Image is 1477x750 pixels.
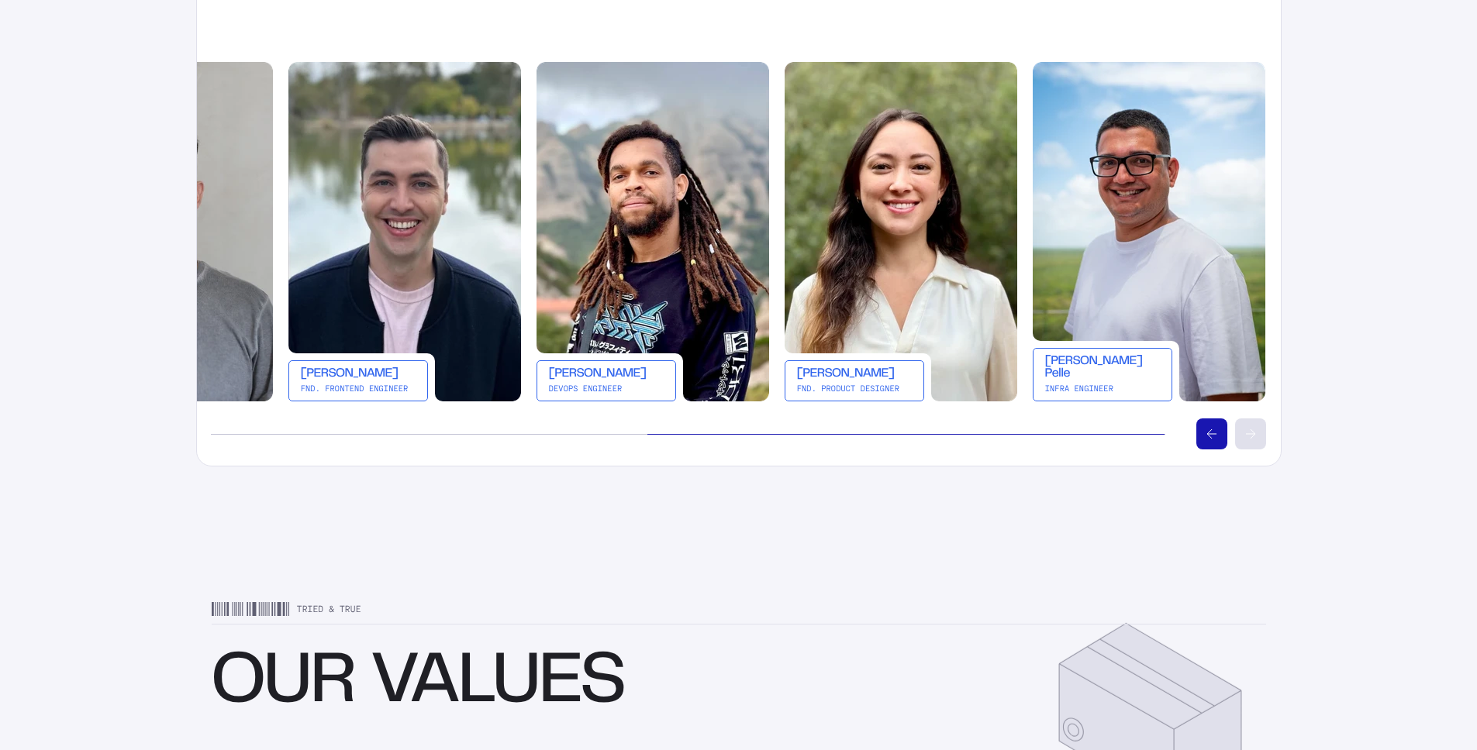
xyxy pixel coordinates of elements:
[785,62,1017,401] img: headshot photo of Becca Creger
[1044,384,1161,393] div: Infra Engineer
[1033,62,1265,401] img: headshot photo of Rogers Pelle
[212,602,1266,624] div: Tried & True
[1196,418,1227,449] button: Scroll left
[548,368,664,380] div: [PERSON_NAME]
[1235,418,1266,449] button: Scroll right
[537,62,769,401] img: headshot photo of André Araújo
[300,368,416,380] div: [PERSON_NAME]
[796,384,913,393] div: FND. Product Designer
[548,384,664,393] div: DevOps Engineer
[1044,356,1161,380] div: [PERSON_NAME] Pelle
[300,384,416,393] div: FND. Frontend Engineer
[212,652,1266,717] h1: Our Values
[796,368,913,380] div: [PERSON_NAME]
[288,62,521,401] img: headshot photo of Zachary Williams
